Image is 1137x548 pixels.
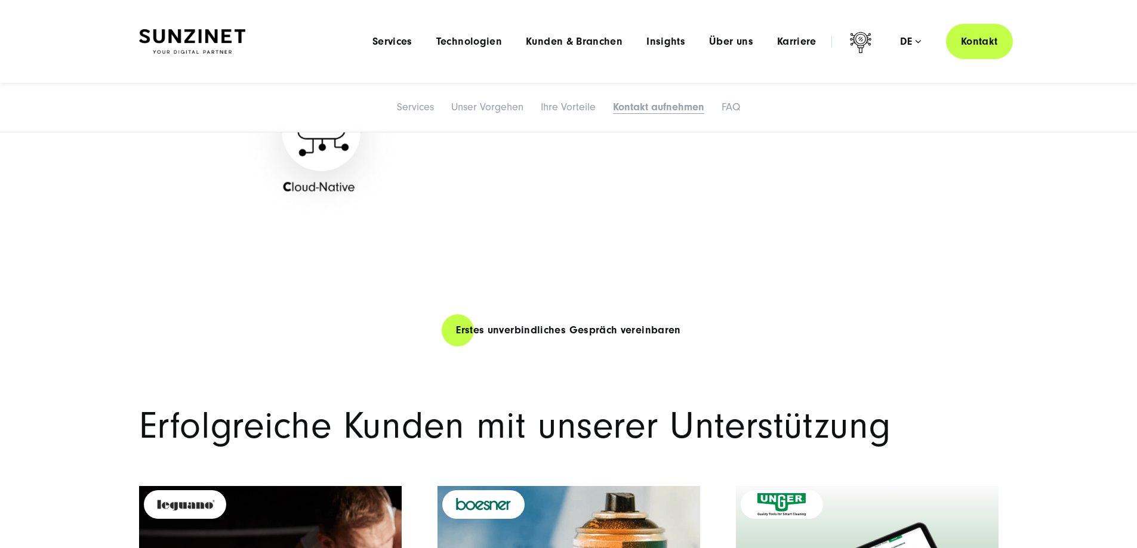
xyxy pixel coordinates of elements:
[722,101,740,113] a: FAQ
[397,101,434,113] a: Services
[777,36,816,48] a: Karriere
[372,36,412,48] a: Services
[155,499,215,510] img: logo_leguano
[646,36,685,48] a: Insights
[541,101,596,113] a: Ihre Vorteile
[436,36,502,48] a: Technologien
[526,36,623,48] a: Kunden & Branchen
[613,101,704,113] a: Kontakt aufnehmen
[139,29,245,54] img: SUNZINET Full Service Digital Agentur
[451,101,523,113] a: Unser Vorgehen
[709,36,753,48] a: Über uns
[946,24,1013,59] a: Kontakt
[757,493,805,516] img: unger-germany-gmbh-logo
[900,36,921,48] div: de
[454,496,513,513] img: logo_boesner 2
[442,313,695,347] a: Erstes unverbindliches Gespräch vereinbaren
[139,408,999,444] h2: Erfolgreiche Kunden mit unserer Unterstützung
